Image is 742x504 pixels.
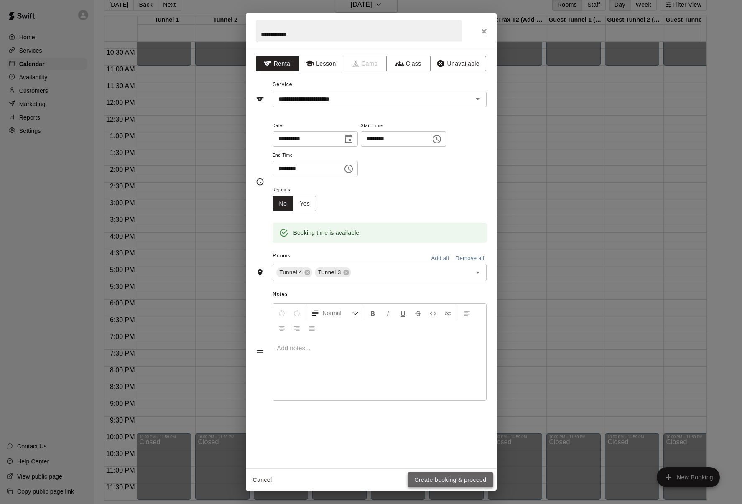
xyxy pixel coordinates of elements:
button: Formatting Options [308,305,362,321]
button: Rental [256,56,300,71]
button: Open [472,267,484,278]
button: No [273,196,294,211]
svg: Service [256,95,264,103]
span: Start Time [361,120,446,132]
button: Choose date, selected date is Oct 14, 2025 [340,131,357,148]
button: Insert Code [426,305,440,321]
span: Date [273,120,358,132]
button: Format Strikethrough [411,305,425,321]
button: Redo [290,305,304,321]
button: Open [472,93,484,105]
button: Choose time, selected time is 8:00 PM [340,160,357,177]
button: Format Bold [366,305,380,321]
svg: Notes [256,348,264,356]
span: Camps can only be created in the Services page [343,56,387,71]
span: Normal [323,309,352,317]
div: Tunnel 4 [276,267,313,277]
svg: Timing [256,178,264,186]
div: Tunnel 3 [315,267,351,277]
div: Booking time is available [293,225,360,240]
span: End Time [273,150,358,161]
button: Add all [427,252,454,265]
button: Format Underline [396,305,410,321]
button: Cancel [249,472,276,488]
button: Insert Link [441,305,455,321]
span: Repeats [273,185,324,196]
svg: Rooms [256,268,264,277]
span: Notes [273,288,486,301]
div: outlined button group [273,196,317,211]
button: Undo [275,305,289,321]
button: Format Italics [381,305,395,321]
button: Lesson [299,56,343,71]
button: Center Align [275,321,289,336]
button: Right Align [290,321,304,336]
span: Tunnel 3 [315,268,344,277]
span: Service [273,81,292,87]
button: Close [477,24,492,39]
button: Left Align [460,305,474,321]
button: Class [386,56,430,71]
button: Create booking & proceed [408,472,493,488]
button: Yes [293,196,316,211]
button: Unavailable [430,56,486,71]
span: Tunnel 4 [276,268,306,277]
button: Justify Align [305,321,319,336]
span: Rooms [273,253,291,259]
button: Choose time, selected time is 5:00 PM [428,131,445,148]
button: Remove all [454,252,487,265]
